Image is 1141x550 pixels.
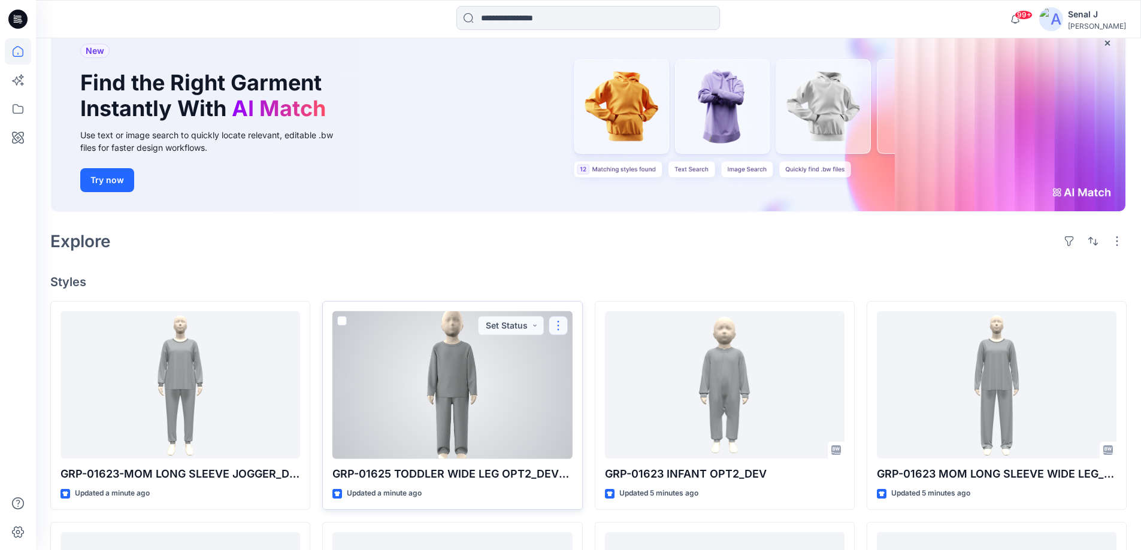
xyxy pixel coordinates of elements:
p: GRP-01623 MOM LONG SLEEVE WIDE LEG_DEV [877,466,1116,482]
div: [PERSON_NAME] [1068,22,1126,31]
a: GRP-01625 TODDLER WIDE LEG OPT2_DEVELOPMENT [332,311,572,459]
div: Senal J [1068,7,1126,22]
span: AI Match [232,95,326,121]
a: GRP-01623-MOM LONG SLEEVE JOGGER_DEV_REV2 [60,311,300,459]
h1: Find the Right Garment Instantly With [80,70,332,121]
p: Updated a minute ago [347,487,422,500]
a: GRP-01623 MOM LONG SLEEVE WIDE LEG_DEV [877,311,1116,459]
p: GRP-01623 INFANT OPT2_DEV [605,466,845,482]
p: GRP-01623-MOM LONG SLEEVE JOGGER_DEV_REV2 [60,466,300,482]
p: Updated 5 minutes ago [891,487,970,500]
img: avatar [1039,7,1063,31]
h4: Styles [50,275,1127,289]
h2: Explore [50,232,111,251]
button: Try now [80,168,134,192]
p: Updated 5 minutes ago [619,487,698,500]
span: 99+ [1015,10,1033,20]
div: Use text or image search to quickly locate relevant, editable .bw files for faster design workflows. [80,129,350,154]
span: New [86,44,104,58]
a: GRP-01623 INFANT OPT2_DEV [605,311,845,459]
p: GRP-01625 TODDLER WIDE LEG OPT2_DEVELOPMENT [332,466,572,482]
p: Updated a minute ago [75,487,150,500]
